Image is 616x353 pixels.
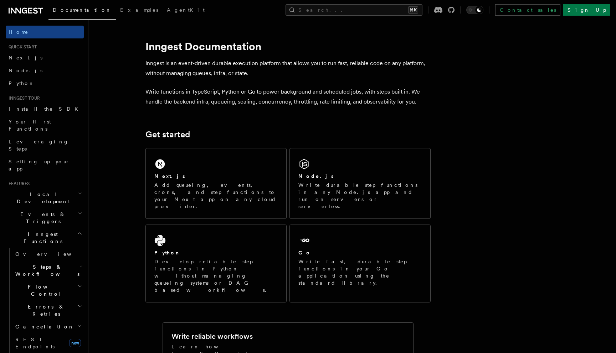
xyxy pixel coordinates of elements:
[12,283,77,297] span: Flow Control
[12,323,74,330] span: Cancellation
[6,95,40,101] span: Inngest tour
[9,55,42,60] span: Next.js
[6,228,84,248] button: Inngest Functions
[154,173,185,180] h2: Next.js
[154,258,278,294] p: Develop reliable step functions in Python without managing queueing systems or DAG based workflows.
[145,58,431,78] p: Inngest is an event-driven durable execution platform that allows you to run fast, reliable code ...
[145,225,287,302] a: PythonDevelop reliable step functions in Python without managing queueing systems or DAG based wo...
[12,303,77,317] span: Errors & Retries
[6,208,84,228] button: Events & Triggers
[12,280,84,300] button: Flow Control
[69,339,81,347] span: new
[6,77,84,90] a: Python
[53,7,112,13] span: Documentation
[289,225,431,302] a: GoWrite fast, durable step functions in your Go application using the standard library.
[120,7,158,13] span: Examples
[6,44,37,50] span: Quick start
[6,26,84,38] a: Home
[6,191,78,205] span: Local Development
[6,188,84,208] button: Local Development
[12,300,84,320] button: Errors & Retries
[9,80,35,86] span: Python
[6,51,84,64] a: Next.js
[12,320,84,333] button: Cancellation
[408,6,418,14] kbd: ⌘K
[163,2,209,19] a: AgentKit
[12,260,84,280] button: Steps & Workflows
[12,248,84,260] a: Overview
[298,181,422,210] p: Write durable step functions in any Node.js app and run on servers or serverless.
[145,40,431,53] h1: Inngest Documentation
[48,2,116,20] a: Documentation
[466,6,483,14] button: Toggle dark mode
[9,106,82,112] span: Install the SDK
[6,155,84,175] a: Setting up your app
[286,4,422,16] button: Search...⌘K
[9,159,70,172] span: Setting up your app
[6,115,84,135] a: Your first Functions
[6,135,84,155] a: Leveraging Steps
[145,148,287,219] a: Next.jsAdd queueing, events, crons, and step functions to your Next app on any cloud provider.
[6,211,78,225] span: Events & Triggers
[6,102,84,115] a: Install the SDK
[15,337,55,349] span: REST Endpoints
[289,148,431,219] a: Node.jsWrite durable step functions in any Node.js app and run on servers or serverless.
[298,173,334,180] h2: Node.js
[145,130,190,139] a: Get started
[171,331,253,341] h2: Write reliable workflows
[9,119,51,132] span: Your first Functions
[6,64,84,77] a: Node.js
[6,231,77,245] span: Inngest Functions
[298,258,422,286] p: Write fast, durable step functions in your Go application using the standard library.
[154,181,278,210] p: Add queueing, events, crons, and step functions to your Next app on any cloud provider.
[154,249,181,256] h2: Python
[495,4,560,16] a: Contact sales
[12,333,84,353] a: REST Endpointsnew
[298,249,311,256] h2: Go
[116,2,163,19] a: Examples
[6,181,30,186] span: Features
[9,139,69,152] span: Leveraging Steps
[9,28,29,36] span: Home
[167,7,205,13] span: AgentKit
[15,251,89,257] span: Overview
[145,87,431,107] p: Write functions in TypeScript, Python or Go to power background and scheduled jobs, with steps bu...
[563,4,610,16] a: Sign Up
[9,68,42,73] span: Node.js
[12,263,79,278] span: Steps & Workflows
